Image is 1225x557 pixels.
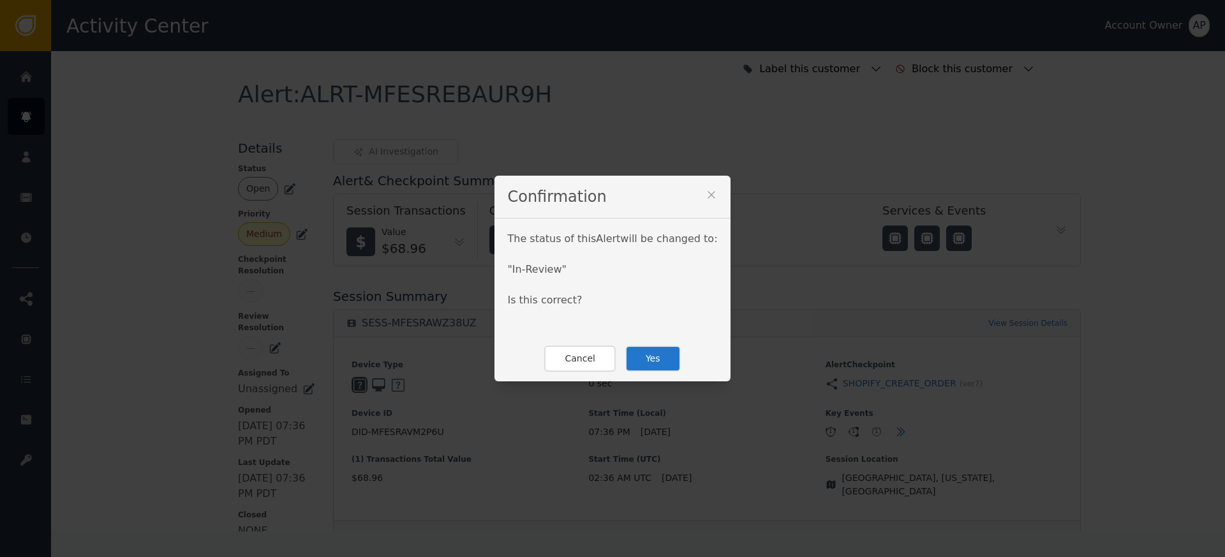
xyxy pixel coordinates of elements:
[507,294,582,306] span: Is this correct?
[494,176,730,218] div: Confirmation
[507,233,717,245] span: The status of this Alert will be changed to:
[625,346,681,372] button: Yes
[544,346,615,372] button: Cancel
[507,263,566,275] span: " In-Review "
